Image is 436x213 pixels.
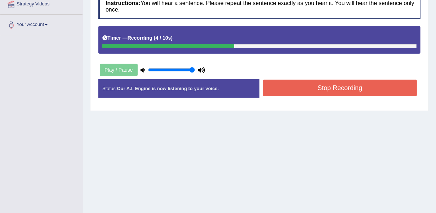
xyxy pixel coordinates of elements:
b: ( [154,35,156,41]
h5: Timer — [102,35,173,41]
a: Your Account [0,15,83,33]
b: Recording [128,35,152,41]
b: ) [171,35,173,41]
strong: Our A.I. Engine is now listening to your voice. [117,86,219,91]
div: Status: [98,79,259,98]
button: Stop Recording [263,80,417,96]
b: 4 / 10s [156,35,171,41]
